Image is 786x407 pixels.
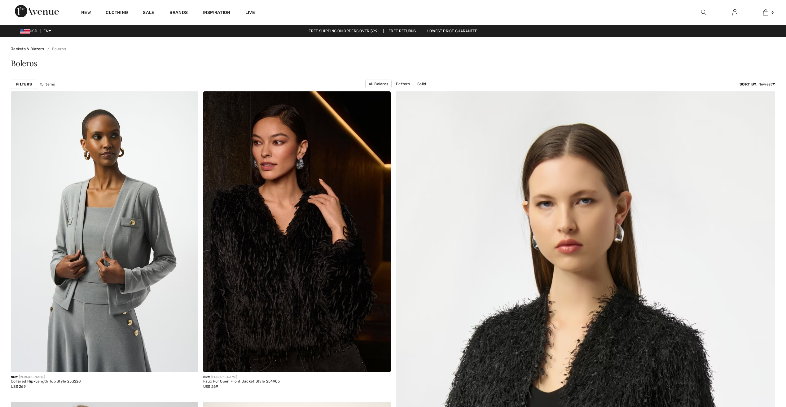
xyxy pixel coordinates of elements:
a: Clothing [106,10,128,16]
img: My Bag [763,9,768,16]
a: Pattern [393,80,413,88]
span: New [203,375,210,379]
img: heart_black_full.svg [186,98,192,103]
img: search the website [701,9,706,16]
div: Faux Fur Open Front Jacket Style 254905 [203,379,280,384]
span: 15 items [40,81,55,87]
div: Collared Hip-Length Top Style 253228 [11,379,81,384]
img: plus_v2.svg [379,360,384,366]
span: 6 [771,10,774,15]
a: Free shipping on orders over $99 [304,29,382,33]
a: Jackets & Blazers [11,47,44,51]
a: All Boleros [365,80,392,88]
strong: Sort By [740,82,756,86]
span: New [11,375,18,379]
a: 6 [750,9,781,16]
a: Boleros [45,47,66,51]
img: heart_black_full.svg [763,98,769,103]
span: Boleros [11,58,37,68]
img: Collared Hip-Length Top Style 253228. Grey melange [11,91,198,372]
div: [PERSON_NAME] [11,375,81,379]
a: Solid [414,80,429,88]
strong: Filters [16,81,32,87]
span: Inspiration [203,10,230,16]
span: US$ 269 [11,384,26,389]
a: Brands [169,10,188,16]
span: US$ 269 [203,384,218,389]
img: plus_v2.svg [186,360,192,366]
span: USD [20,29,40,33]
img: heart_black_full.svg [379,98,384,103]
div: [PERSON_NAME] [203,375,280,379]
a: Lowest Price Guarantee [422,29,482,33]
div: : Newest [740,81,775,87]
a: Live [245,9,255,16]
a: Sale [143,10,154,16]
img: Faux Fur Open Front Jacket Style 254905. Black [203,91,391,372]
a: Free Returns [383,29,421,33]
img: My Info [732,9,737,16]
a: Sign In [727,9,742,16]
a: New [81,10,91,16]
img: 1ère Avenue [15,5,59,17]
span: EN [43,29,51,33]
img: US Dollar [20,29,30,34]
